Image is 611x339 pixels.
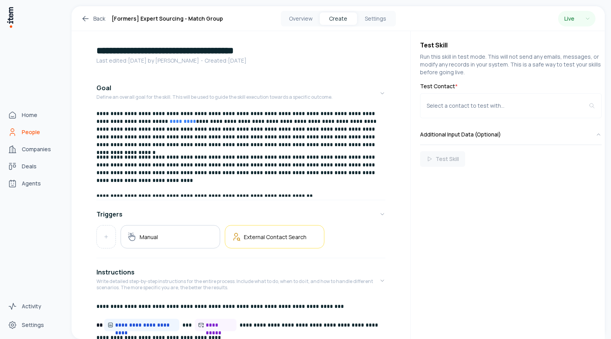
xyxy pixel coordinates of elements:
a: Deals [5,159,64,174]
div: Triggers [96,225,385,255]
a: Activity [5,299,64,314]
span: Companies [22,145,51,153]
a: Agents [5,176,64,191]
h5: External Contact Search [244,233,306,241]
button: Triggers [96,203,385,225]
h4: Test Skill [420,40,602,50]
button: GoalDefine an overall goal for the skill. This will be used to guide the skill execution towards ... [96,77,385,110]
span: People [22,128,40,136]
a: People [5,124,64,140]
p: Write detailed step-by-step instructions for the entire process. Include what to do, when to do i... [96,278,379,291]
button: InstructionsWrite detailed step-by-step instructions for the entire process. Include what to do, ... [96,261,385,300]
p: Run this skill in test mode. This will not send any emails, messages, or modify any records in yo... [420,53,602,76]
h5: Manual [140,233,158,241]
a: Companies [5,142,64,157]
span: Deals [22,163,37,170]
span: Settings [22,321,44,329]
p: Last edited: [DATE] by [PERSON_NAME] ・Created: [DATE] [96,57,385,65]
a: Home [5,107,64,123]
a: Back [81,14,105,23]
button: Additional Input Data (Optional) [420,124,602,145]
span: Home [22,111,37,119]
button: Overview [282,12,320,25]
button: Create [320,12,357,25]
div: GoalDefine an overall goal for the skill. This will be used to guide the skill execution towards ... [96,110,385,197]
h4: Instructions [96,267,135,277]
p: Define an overall goal for the skill. This will be used to guide the skill execution towards a sp... [96,94,333,100]
label: Test Contact [420,82,602,90]
div: Select a contact to test with... [427,102,589,110]
h4: Triggers [96,210,123,219]
span: Agents [22,180,41,187]
h4: Goal [96,83,111,93]
h1: [Formers] Expert Sourcing - Match Group [112,14,223,23]
button: Settings [357,12,394,25]
a: Settings [5,317,64,333]
span: Activity [22,302,41,310]
img: Item Brain Logo [6,6,14,28]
